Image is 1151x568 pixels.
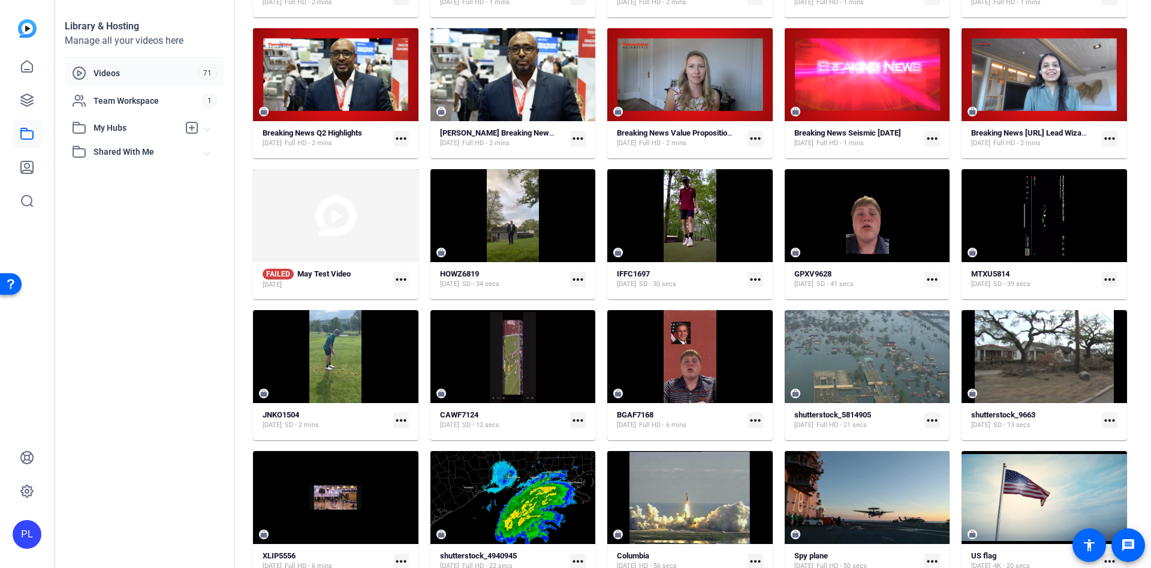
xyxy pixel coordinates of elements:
[263,280,282,290] span: [DATE]
[794,269,831,278] strong: GPXV9628
[393,272,409,287] mat-icon: more_horiz
[570,131,586,146] mat-icon: more_horiz
[617,269,650,278] strong: IFFC1697
[263,269,388,290] a: FAILEDMay Test Video[DATE]
[971,410,1097,430] a: shutterstock_9663[DATE]SD - 13 secs
[440,410,566,430] a: CAWF7124[DATE]SD - 12 secs
[971,128,1089,137] strong: Breaking News [URL] Lead Wizard
[617,139,636,148] span: [DATE]
[198,67,217,80] span: 71
[18,19,37,38] img: blue-gradient.svg
[263,410,299,419] strong: JNKO1504
[263,269,294,280] span: FAILED
[263,139,282,148] span: [DATE]
[1102,131,1117,146] mat-icon: more_horiz
[462,139,510,148] span: Full HD - 2 mins
[794,410,871,419] strong: shutterstock_5814905
[570,272,586,287] mat-icon: more_horiz
[639,280,676,289] span: SD - 30 secs
[440,128,590,137] strong: [PERSON_NAME] Breaking News Q2 results
[285,139,332,148] span: Full HD - 2 mins
[94,67,198,79] span: Videos
[794,269,920,289] a: GPXV9628[DATE]SD - 41 secs
[971,128,1097,148] a: Breaking News [URL] Lead Wizard[DATE]Full HD - 2 mins
[924,272,940,287] mat-icon: more_horiz
[440,551,517,560] strong: shutterstock_4940945
[94,146,205,158] span: Shared With Me
[1121,538,1135,552] mat-icon: message
[816,139,864,148] span: Full HD - 1 mins
[440,139,459,148] span: [DATE]
[13,520,41,549] div: PL
[263,551,296,560] strong: XLIP5556
[1102,272,1117,287] mat-icon: more_horiz
[94,95,202,107] span: Team Workspace
[440,269,566,289] a: HOWZ6819[DATE]SD - 34 secs
[971,269,1010,278] strong: MTXU5814
[440,280,459,289] span: [DATE]
[462,420,499,430] span: SD - 12 secs
[617,410,743,430] a: BGAF7168[DATE]Full HD - 6 mins
[94,122,179,134] span: My Hubs
[794,410,920,430] a: shutterstock_5814905[DATE]Full HD - 21 secs
[393,131,409,146] mat-icon: more_horiz
[1102,413,1117,428] mat-icon: more_horiz
[617,269,743,289] a: IFFC1697[DATE]SD - 30 secs
[971,551,996,560] strong: US flag
[570,413,586,428] mat-icon: more_horiz
[617,128,743,148] a: Breaking News Value Proposition Launch[DATE]Full HD - 2 mins
[65,34,224,48] div: Manage all your videos here
[971,269,1097,289] a: MTXU5814[DATE]SD - 39 secs
[794,139,813,148] span: [DATE]
[971,410,1035,419] strong: shutterstock_9663
[263,410,388,430] a: JNKO1504[DATE]SD - 2 mins
[462,280,499,289] span: SD - 34 secs
[617,551,649,560] strong: Columbia
[65,19,224,34] div: Library & Hosting
[263,128,362,137] strong: Breaking News Q2 Highlights
[993,139,1041,148] span: Full HD - 2 mins
[993,420,1031,430] span: SD - 13 secs
[794,420,813,430] span: [DATE]
[971,280,990,289] span: [DATE]
[794,128,920,148] a: Breaking News Seismic [DATE][DATE]Full HD - 1 mins
[285,420,319,430] span: SD - 2 mins
[794,128,901,137] strong: Breaking News Seismic [DATE]
[617,420,636,430] span: [DATE]
[971,139,990,148] span: [DATE]
[993,280,1031,289] span: SD - 39 secs
[816,420,867,430] span: Full HD - 21 secs
[748,413,763,428] mat-icon: more_horiz
[1082,538,1096,552] mat-icon: accessibility
[440,410,478,419] strong: CAWF7124
[202,94,217,107] span: 1
[748,131,763,146] mat-icon: more_horiz
[617,410,653,419] strong: BGAF7168
[263,128,388,148] a: Breaking News Q2 Highlights[DATE]Full HD - 2 mins
[816,280,854,289] span: SD - 41 secs
[794,280,813,289] span: [DATE]
[617,128,758,137] strong: Breaking News Value Proposition Launch
[748,272,763,287] mat-icon: more_horiz
[440,420,459,430] span: [DATE]
[297,269,351,278] strong: May Test Video
[639,420,686,430] span: Full HD - 6 mins
[924,131,940,146] mat-icon: more_horiz
[971,420,990,430] span: [DATE]
[65,140,224,164] mat-expansion-panel-header: Shared With Me
[639,139,686,148] span: Full HD - 2 mins
[263,420,282,430] span: [DATE]
[794,551,828,560] strong: Spy plane
[440,269,479,278] strong: HOWZ6819
[440,128,566,148] a: [PERSON_NAME] Breaking News Q2 results[DATE]Full HD - 2 mins
[393,413,409,428] mat-icon: more_horiz
[617,280,636,289] span: [DATE]
[924,413,940,428] mat-icon: more_horiz
[65,116,224,140] mat-expansion-panel-header: My Hubs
